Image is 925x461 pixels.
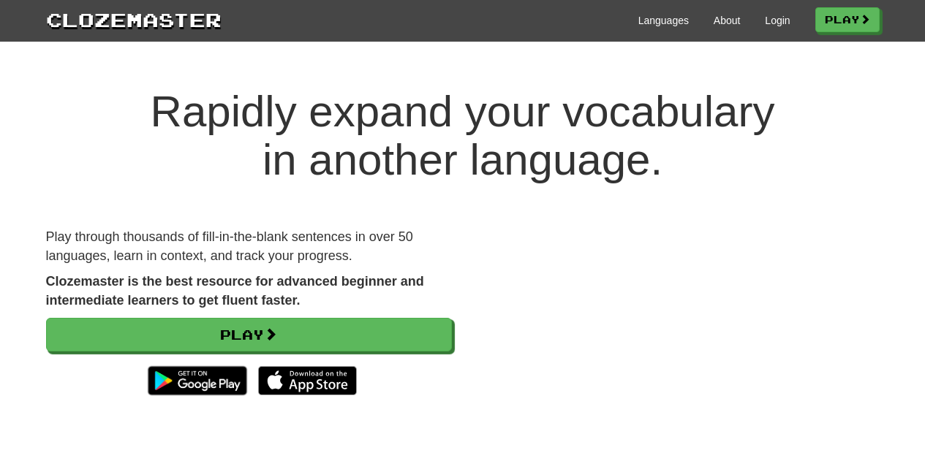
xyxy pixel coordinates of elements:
[815,7,880,32] a: Play
[258,366,357,395] img: Download_on_the_App_Store_Badge_US-UK_135x40-25178aeef6eb6b83b96f5f2d004eda3bffbb37122de64afbaef7...
[140,359,254,403] img: Get it on Google Play
[765,13,790,28] a: Login
[46,274,424,308] strong: Clozemaster is the best resource for advanced beginner and intermediate learners to get fluent fa...
[46,228,452,265] p: Play through thousands of fill-in-the-blank sentences in over 50 languages, learn in context, and...
[638,13,689,28] a: Languages
[46,6,222,33] a: Clozemaster
[46,318,452,351] a: Play
[714,13,741,28] a: About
